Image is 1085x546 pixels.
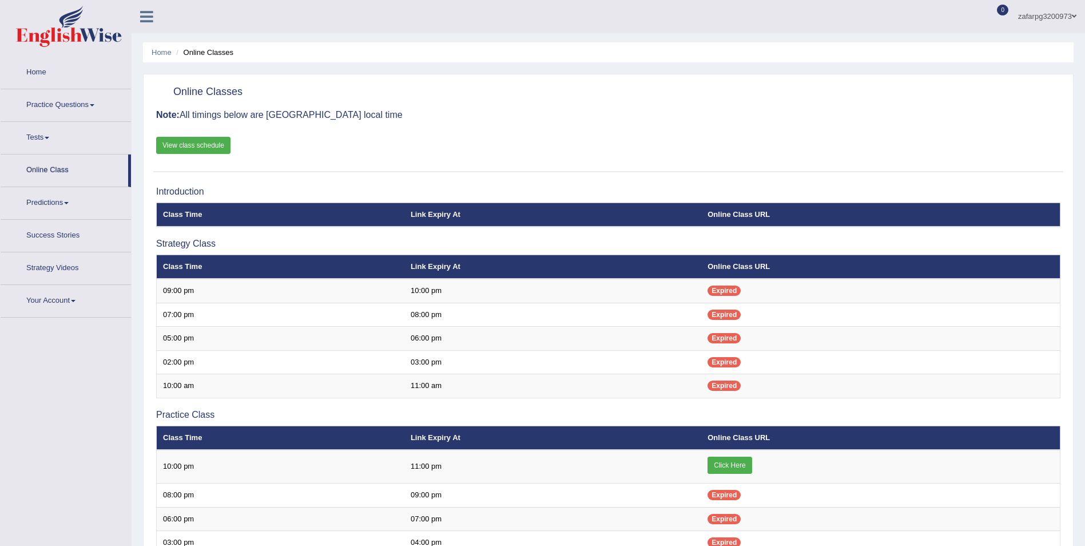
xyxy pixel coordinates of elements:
[152,48,172,57] a: Home
[157,507,404,531] td: 06:00 pm
[173,47,233,58] li: Online Classes
[404,327,701,351] td: 06:00 pm
[708,357,741,367] span: Expired
[156,84,243,101] h2: Online Classes
[156,410,1060,420] h3: Practice Class
[404,255,701,279] th: Link Expiry At
[156,239,1060,249] h3: Strategy Class
[157,303,404,327] td: 07:00 pm
[1,155,128,183] a: Online Class
[157,255,404,279] th: Class Time
[1,285,131,314] a: Your Account
[1,57,131,85] a: Home
[156,137,230,154] a: View class schedule
[404,303,701,327] td: 08:00 pm
[157,327,404,351] td: 05:00 pm
[1,252,131,281] a: Strategy Videos
[701,255,1060,279] th: Online Class URL
[708,286,741,296] span: Expired
[404,350,701,374] td: 03:00 pm
[157,279,404,303] td: 09:00 pm
[157,426,404,450] th: Class Time
[404,484,701,508] td: 09:00 pm
[404,374,701,398] td: 11:00 am
[708,490,741,500] span: Expired
[701,203,1060,227] th: Online Class URL
[1,220,131,248] a: Success Stories
[157,350,404,374] td: 02:00 pm
[404,279,701,303] td: 10:00 pm
[1,122,131,151] a: Tests
[1,187,131,216] a: Predictions
[157,450,404,484] td: 10:00 pm
[404,426,701,450] th: Link Expiry At
[404,203,701,227] th: Link Expiry At
[708,381,741,391] span: Expired
[157,203,404,227] th: Class Time
[708,310,741,320] span: Expired
[156,187,1060,197] h3: Introduction
[997,5,1008,15] span: 0
[157,484,404,508] td: 08:00 pm
[708,333,741,343] span: Expired
[156,110,180,120] b: Note:
[708,514,741,524] span: Expired
[1,89,131,118] a: Practice Questions
[157,374,404,398] td: 10:00 am
[708,457,752,474] a: Click Here
[701,426,1060,450] th: Online Class URL
[156,110,1060,120] h3: All timings below are [GEOGRAPHIC_DATA] local time
[404,507,701,531] td: 07:00 pm
[404,450,701,484] td: 11:00 pm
